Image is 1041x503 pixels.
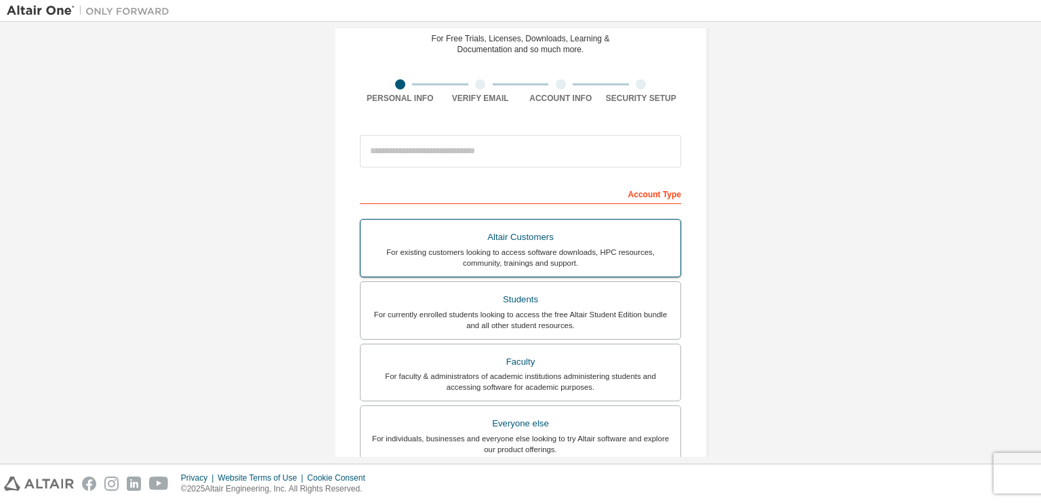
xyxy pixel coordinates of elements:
div: For faculty & administrators of academic institutions administering students and accessing softwa... [369,371,672,393]
img: youtube.svg [149,477,169,491]
div: Privacy [181,472,218,483]
div: Cookie Consent [307,472,373,483]
div: For Free Trials, Licenses, Downloads, Learning & Documentation and so much more. [432,33,610,55]
div: Faculty [369,353,672,371]
img: altair_logo.svg [4,477,74,491]
div: For existing customers looking to access software downloads, HPC resources, community, trainings ... [369,247,672,268]
div: For currently enrolled students looking to access the free Altair Student Edition bundle and all ... [369,309,672,331]
img: facebook.svg [82,477,96,491]
div: Account Info [520,93,601,104]
div: Security Setup [601,93,682,104]
div: Verify Email [441,93,521,104]
div: Account Type [360,182,681,204]
div: For individuals, businesses and everyone else looking to try Altair software and explore our prod... [369,433,672,455]
div: Altair Customers [369,228,672,247]
div: Website Terms of Use [218,472,307,483]
img: Altair One [7,4,176,18]
div: Students [369,290,672,309]
img: linkedin.svg [127,477,141,491]
img: instagram.svg [104,477,119,491]
p: © 2025 Altair Engineering, Inc. All Rights Reserved. [181,483,373,495]
div: Everyone else [369,414,672,433]
div: Personal Info [360,93,441,104]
